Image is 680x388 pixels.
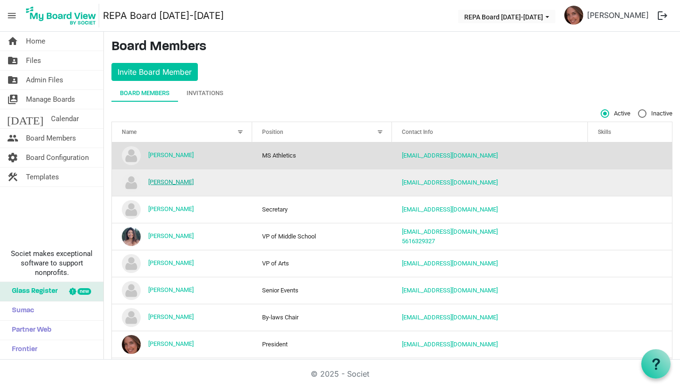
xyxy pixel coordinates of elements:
[252,250,392,277] td: VP of Arts column header Position
[392,196,588,223] td: akeroh@yahoo.com is template cell column header Contact Info
[26,90,75,109] span: Manage Boards
[7,340,37,359] span: Frontier
[402,341,498,348] a: [EMAIL_ADDRESS][DOMAIN_NAME]
[122,254,141,273] img: no-profile-picture.svg
[111,85,672,102] div: tab-header
[564,6,583,25] img: aLB5LVcGR_PCCk3EizaQzfhNfgALuioOsRVbMr9Zq1CLdFVQUAcRzChDQbMFezouKt6echON3eNsO59P8s_Ojg_thumb.png
[148,232,194,239] a: [PERSON_NAME]
[148,259,194,266] a: [PERSON_NAME]
[7,168,18,186] span: construction
[588,277,672,304] td: is template cell column header Skills
[392,358,588,385] td: gisell_cruz@yahoo.com is template cell column header Contact Info
[148,178,194,185] a: [PERSON_NAME]
[402,228,498,235] a: [EMAIL_ADDRESS][DOMAIN_NAME]
[402,129,433,135] span: Contact Info
[588,196,672,223] td: is template cell column header Skills
[7,32,18,51] span: home
[402,314,498,321] a: [EMAIL_ADDRESS][DOMAIN_NAME]
[252,304,392,331] td: By-laws Chair column header Position
[638,109,672,118] span: Inactive
[252,223,392,250] td: VP of Middle School column header Position
[122,173,141,192] img: no-profile-picture.svg
[112,142,252,169] td: Alexis Wagner is template cell column header Name
[112,169,252,196] td: Alyssa Kriplen is template cell column header Name
[252,277,392,304] td: Senior Events column header Position
[3,7,21,25] span: menu
[311,369,369,379] a: © 2025 - Societ
[402,260,498,267] a: [EMAIL_ADDRESS][DOMAIN_NAME]
[392,277,588,304] td: dbwmartorella@gmail.com is template cell column header Contact Info
[26,148,89,167] span: Board Configuration
[392,142,588,169] td: aswagner93@aol.com is template cell column header Contact Info
[392,331,588,358] td: ellierodriguez1118@gmail.com is template cell column header Contact Info
[122,200,141,219] img: no-profile-picture.svg
[252,142,392,169] td: MS Athletics column header Position
[122,129,136,135] span: Name
[148,151,194,159] a: [PERSON_NAME]
[122,308,141,327] img: no-profile-picture.svg
[26,32,45,51] span: Home
[588,142,672,169] td: is template cell column header Skills
[458,10,555,23] button: REPA Board 2025-2026 dropdownbutton
[7,90,18,109] span: switch_account
[112,304,252,331] td: Eleanor Barnett is template cell column header Name
[601,109,630,118] span: Active
[148,205,194,212] a: [PERSON_NAME]
[112,331,252,358] td: Ellie Rodriguez is template cell column header Name
[187,88,223,98] div: Invitations
[252,358,392,385] td: Member at Large-Campus Friends column header Position
[103,6,224,25] a: REPA Board [DATE]-[DATE]
[598,129,611,135] span: Skills
[262,129,283,135] span: Position
[112,223,252,250] td: Amy Hadjilogiou is template cell column header Name
[112,277,252,304] td: Dana Martorella is template cell column header Name
[392,304,588,331] td: ebarnett@atllp.com is template cell column header Contact Info
[112,250,252,277] td: Brooke Hoenig is template cell column header Name
[26,168,59,186] span: Templates
[111,63,198,81] button: Invite Board Member
[4,249,99,277] span: Societ makes exceptional software to support nonprofits.
[7,148,18,167] span: settings
[7,321,51,340] span: Partner Web
[112,358,252,385] td: Gisell Torres is template cell column header Name
[588,304,672,331] td: is template cell column header Skills
[7,51,18,70] span: folder_shared
[588,169,672,196] td: is template cell column header Skills
[7,282,58,301] span: Glass Register
[583,6,653,25] a: [PERSON_NAME]
[7,129,18,148] span: people
[392,223,588,250] td: ajs406@hotmail.com 5616329327 is template cell column header Contact Info
[122,227,141,246] img: YcOm1LtmP80IA-PKU6h1PJ--Jn-4kuVIEGfr0aR6qQTzM5pdw1I7-_SZs6Ee-9uXvl2a8gAPaoRLVNHcOWYtXg_thumb.png
[402,179,498,186] a: [EMAIL_ADDRESS][DOMAIN_NAME]
[252,331,392,358] td: President column header Position
[77,288,91,295] div: new
[252,196,392,223] td: Secretary column header Position
[26,129,76,148] span: Board Members
[653,6,672,26] button: logout
[588,358,672,385] td: is template cell column header Skills
[26,51,41,70] span: Files
[23,4,99,27] img: My Board View Logo
[148,286,194,293] a: [PERSON_NAME]
[120,88,170,98] div: Board Members
[26,71,63,89] span: Admin Files
[392,169,588,196] td: alyssa.kriplen@makwork.com is template cell column header Contact Info
[252,169,392,196] td: column header Position
[588,331,672,358] td: is template cell column header Skills
[588,223,672,250] td: is template cell column header Skills
[402,287,498,294] a: [EMAIL_ADDRESS][DOMAIN_NAME]
[51,109,79,128] span: Calendar
[122,335,141,354] img: aLB5LVcGR_PCCk3EizaQzfhNfgALuioOsRVbMr9Zq1CLdFVQUAcRzChDQbMFezouKt6echON3eNsO59P8s_Ojg_thumb.png
[122,281,141,300] img: no-profile-picture.svg
[23,4,103,27] a: My Board View Logo
[588,250,672,277] td: is template cell column header Skills
[122,146,141,165] img: no-profile-picture.svg
[148,340,194,347] a: [PERSON_NAME]
[111,39,672,55] h3: Board Members
[7,71,18,89] span: folder_shared
[402,206,498,213] a: [EMAIL_ADDRESS][DOMAIN_NAME]
[7,301,34,320] span: Sumac
[402,152,498,159] a: [EMAIL_ADDRESS][DOMAIN_NAME]
[402,238,435,245] a: 5616329327
[7,109,43,128] span: [DATE]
